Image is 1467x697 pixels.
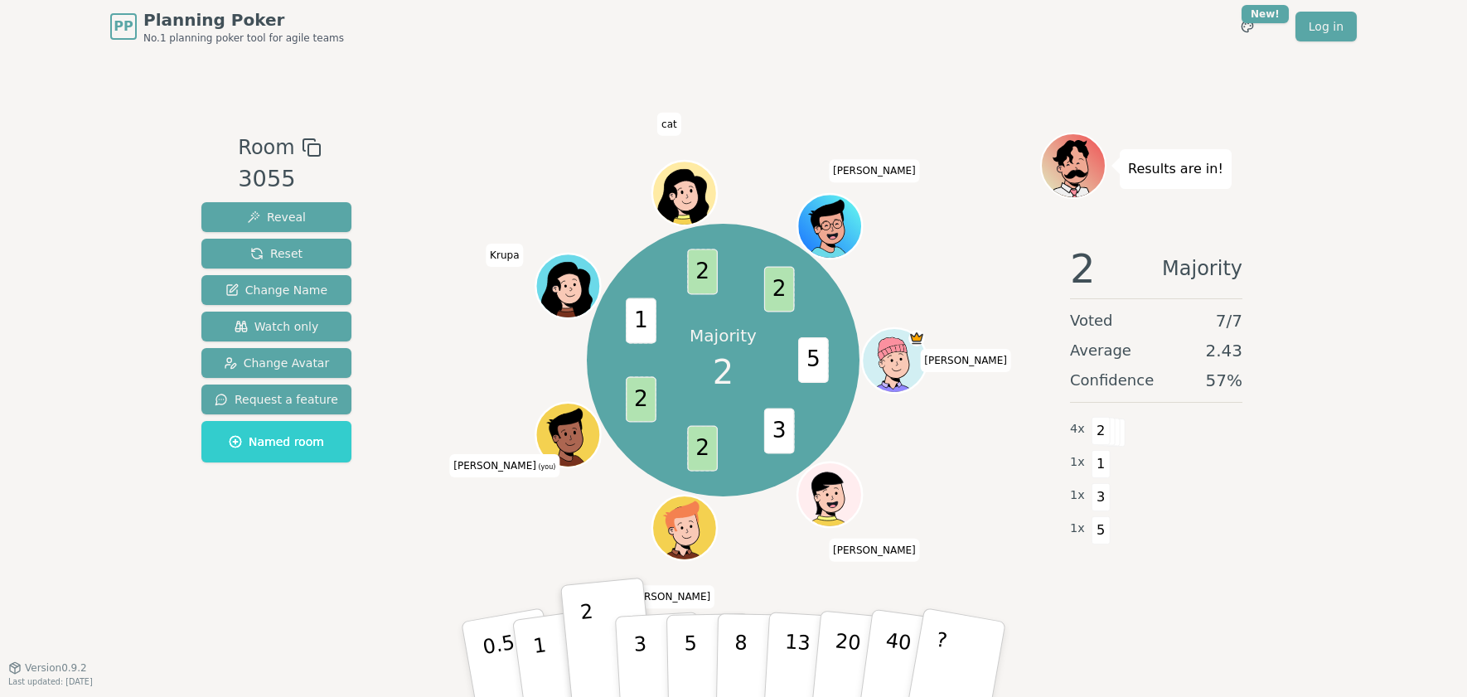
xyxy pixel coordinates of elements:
[1070,453,1085,472] span: 1 x
[829,159,920,182] span: Click to change your name
[486,244,523,267] span: Click to change your name
[247,209,306,225] span: Reveal
[215,391,338,408] span: Request a feature
[920,349,1011,372] span: Click to change your name
[688,249,719,295] span: 2
[1070,309,1113,332] span: Voted
[657,113,681,136] span: Click to change your name
[201,275,351,305] button: Change Name
[764,267,795,312] span: 2
[538,404,598,465] button: Click to change your avatar
[1070,420,1085,438] span: 4 x
[201,239,351,269] button: Reset
[449,454,559,477] span: Click to change your name
[799,337,830,383] span: 5
[8,677,93,686] span: Last updated: [DATE]
[238,162,321,196] div: 3055
[1128,157,1223,181] p: Results are in!
[1092,417,1111,445] span: 2
[1092,450,1111,478] span: 1
[579,600,601,690] p: 2
[201,348,351,378] button: Change Avatar
[1070,339,1131,362] span: Average
[250,245,303,262] span: Reset
[536,463,556,471] span: (you)
[1092,483,1111,511] span: 3
[1205,339,1242,362] span: 2.43
[1162,249,1242,288] span: Majority
[201,202,351,232] button: Reveal
[201,385,351,414] button: Request a feature
[688,426,719,472] span: 2
[201,421,351,462] button: Named room
[114,17,133,36] span: PP
[1206,369,1242,392] span: 57 %
[238,133,294,162] span: Room
[1070,520,1085,538] span: 1 x
[201,312,351,341] button: Watch only
[1070,486,1085,505] span: 1 x
[690,324,757,347] p: Majority
[713,347,733,397] span: 2
[8,661,87,675] button: Version0.9.2
[229,433,324,450] span: Named room
[627,377,657,423] span: 2
[1070,369,1154,392] span: Confidence
[1216,309,1242,332] span: 7 / 7
[110,8,344,45] a: PPPlanning PokerNo.1 planning poker tool for agile teams
[627,298,657,344] span: 1
[235,318,319,335] span: Watch only
[829,539,920,562] span: Click to change your name
[1295,12,1357,41] a: Log in
[1092,516,1111,545] span: 5
[764,409,795,454] span: 3
[143,31,344,45] span: No.1 planning poker tool for agile teams
[1232,12,1262,41] button: New!
[143,8,344,31] span: Planning Poker
[909,330,926,346] span: Corey is the host
[624,585,715,608] span: Click to change your name
[1242,5,1289,23] div: New!
[1070,249,1096,288] span: 2
[224,355,330,371] span: Change Avatar
[225,282,327,298] span: Change Name
[25,661,87,675] span: Version 0.9.2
